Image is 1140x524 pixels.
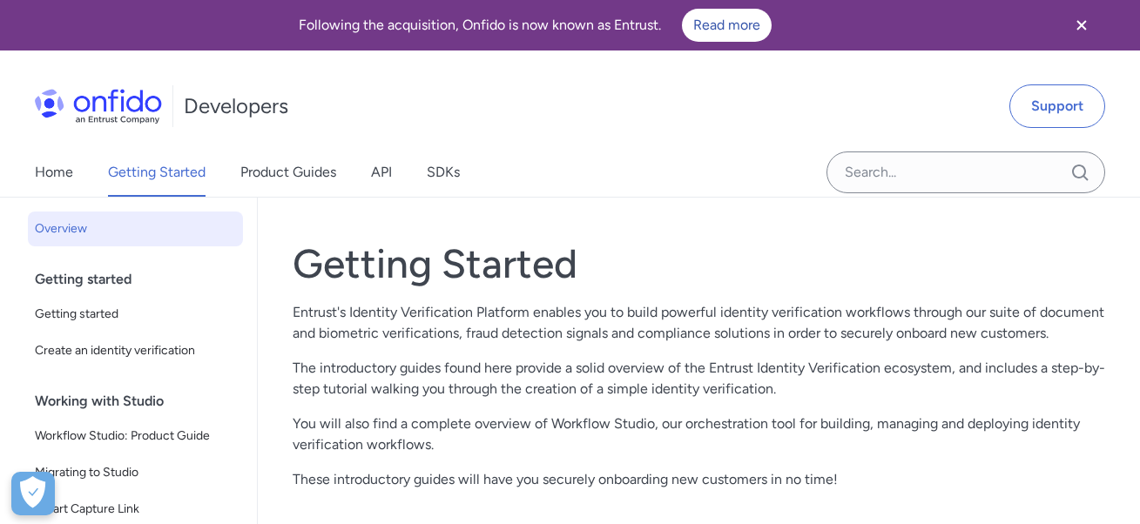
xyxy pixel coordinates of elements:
[35,148,73,197] a: Home
[371,148,392,197] a: API
[1071,15,1092,36] svg: Close banner
[35,462,236,483] span: Migrating to Studio
[1049,3,1114,47] button: Close banner
[184,92,288,120] h1: Developers
[293,302,1105,344] p: Entrust's Identity Verification Platform enables you to build powerful identity verification work...
[28,455,243,490] a: Migrating to Studio
[682,9,772,42] a: Read more
[35,384,250,419] div: Working with Studio
[293,413,1105,455] p: You will also find a complete overview of Workflow Studio, our orchestration tool for building, m...
[35,340,236,361] span: Create an identity verification
[108,148,206,197] a: Getting Started
[35,218,236,239] span: Overview
[240,148,336,197] a: Product Guides
[35,262,250,297] div: Getting started
[1009,84,1105,128] a: Support
[11,472,55,515] button: Open Preferences
[28,333,243,368] a: Create an identity verification
[293,239,1105,288] h1: Getting Started
[28,419,243,453] a: Workflow Studio: Product Guide
[826,151,1105,193] input: Onfido search input field
[28,297,243,332] a: Getting started
[293,469,1105,490] p: These introductory guides will have you securely onboarding new customers in no time!
[28,212,243,246] a: Overview
[11,472,55,515] div: Cookie Preferences
[21,9,1049,42] div: Following the acquisition, Onfido is now known as Entrust.
[35,89,162,124] img: Onfido Logo
[35,304,236,325] span: Getting started
[427,148,460,197] a: SDKs
[35,499,236,520] span: Smart Capture Link
[293,358,1105,400] p: The introductory guides found here provide a solid overview of the Entrust Identity Verification ...
[35,426,236,447] span: Workflow Studio: Product Guide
